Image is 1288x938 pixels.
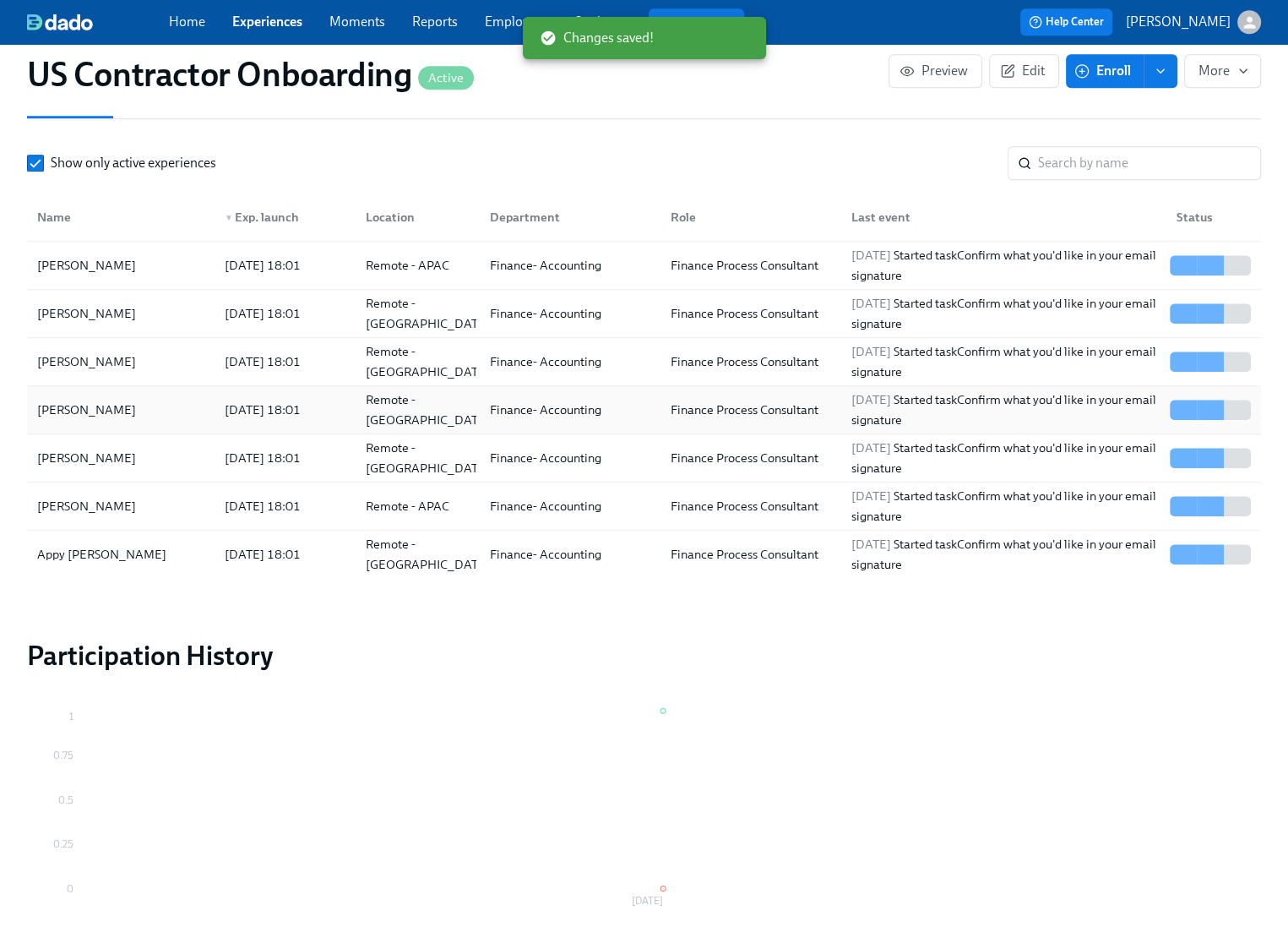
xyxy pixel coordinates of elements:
div: Last event [838,200,1163,234]
button: More [1184,54,1261,88]
span: [DATE] [851,537,891,552]
div: Department [476,200,657,234]
div: [PERSON_NAME][DATE] 18:01Remote - [GEOGRAPHIC_DATA]Finance- AccountingFinance Process Consultant[... [27,338,1261,386]
div: [PERSON_NAME][DATE] 18:01Remote - [GEOGRAPHIC_DATA]Finance- AccountingFinance Process Consultant[... [27,434,1261,483]
div: [DATE] 18:01 [218,255,352,275]
div: Finance Process Consultant [664,544,838,564]
div: Exp. launch [218,207,352,227]
div: Role [664,207,838,227]
div: Last event [845,207,1163,227]
div: Finance- Accounting [483,544,657,564]
div: Started task Confirm what you'd like in your email signature [845,390,1163,430]
div: Remote - [GEOGRAPHIC_DATA] [359,438,497,478]
a: Home [169,14,205,30]
div: Appy [PERSON_NAME][DATE] 18:01Remote - [GEOGRAPHIC_DATA]Finance- AccountingFinance Process Consul... [27,531,1261,578]
div: Finance Process Consultant [664,352,838,372]
div: Remote - [GEOGRAPHIC_DATA] [359,534,497,575]
button: Review us on G2 [649,8,744,35]
div: Remote - [GEOGRAPHIC_DATA] [359,293,497,334]
div: Department [483,207,657,227]
div: Finance- Accounting [483,303,657,324]
button: Enroll [1066,54,1144,88]
span: [DATE] [851,488,891,504]
div: Status [1163,200,1258,234]
div: [DATE] 18:01 [218,496,352,516]
div: Finance Process Consultant [664,448,838,468]
div: [DATE] 18:01 [218,352,352,372]
span: [DATE] [851,296,891,311]
div: Remote - [GEOGRAPHIC_DATA] [359,390,497,430]
div: Finance Process Consultant [664,255,838,275]
div: Finance- Accounting [483,255,657,275]
span: [DATE] [851,248,891,263]
div: Name [30,207,211,227]
div: Started task Confirm what you'd like in your email signature [845,293,1163,334]
span: ▼ [225,214,233,222]
tspan: 1 [69,710,73,722]
div: Started task Confirm what you'd like in your email signature [845,245,1163,286]
div: [DATE] 18:01 [218,544,352,564]
button: Edit [989,54,1059,88]
div: Started task Confirm what you'd like in your email signature [845,438,1163,478]
button: Preview [889,54,982,88]
button: Help Center [1020,8,1112,35]
a: Reports [412,14,458,30]
div: Location [359,207,476,227]
div: Started task Confirm what you'd like in your email signature [845,534,1163,575]
h1: US Contractor Onboarding [27,54,474,95]
div: Role [657,200,838,234]
div: [PERSON_NAME] [30,352,211,372]
span: More [1198,63,1247,79]
span: Enroll [1078,63,1131,79]
div: Started task Confirm what you'd like in your email signature [845,486,1163,526]
div: Name [30,200,211,234]
div: Finance- Accounting [483,352,657,372]
button: enroll [1144,54,1177,88]
div: [DATE] 18:01 [218,400,352,420]
span: [DATE] [851,392,891,407]
tspan: [DATE] [632,895,663,907]
h2: Participation History [27,639,1261,673]
input: Search by name [1038,146,1261,180]
span: Active [418,72,474,85]
span: Preview [903,63,968,79]
div: Finance- Accounting [483,400,657,420]
div: [PERSON_NAME] [30,255,211,275]
div: [PERSON_NAME][DATE] 18:01Remote - [GEOGRAPHIC_DATA]Finance- AccountingFinance Process Consultant[... [27,290,1261,338]
div: [PERSON_NAME] [30,400,143,420]
div: Finance Process Consultant [664,303,838,324]
div: Finance Process Consultant [664,400,838,420]
tspan: 0 [67,882,73,894]
div: [PERSON_NAME][DATE] 18:01Remote - APACFinance- AccountingFinance Process Consultant[DATE] Started... [27,242,1261,290]
div: Location [352,200,476,234]
div: ▼Exp. launch [211,200,352,234]
div: [DATE] 18:01 [218,303,352,324]
div: Remote - APAC [359,255,476,275]
div: Finance- Accounting [483,448,657,468]
tspan: 0.25 [53,838,73,850]
a: Employees [485,14,548,30]
div: [PERSON_NAME] [30,448,211,468]
img: dado [27,14,93,30]
div: [PERSON_NAME] [30,496,211,516]
tspan: 0.75 [53,750,73,761]
button: [PERSON_NAME] [1126,10,1261,34]
div: Finance Process Consultant [664,496,838,516]
div: [PERSON_NAME][DATE] 18:01Remote - [GEOGRAPHIC_DATA]Finance- AccountingFinance Process Consultant[... [27,386,1261,434]
tspan: 0.5 [58,793,73,805]
span: [DATE] [851,344,891,359]
div: [DATE] 18:01 [218,448,352,468]
div: [PERSON_NAME] [30,303,211,324]
a: Moments [329,14,385,30]
div: Finance- Accounting [483,496,657,516]
div: Started task Confirm what you'd like in your email signature [845,341,1163,382]
div: Remote - [GEOGRAPHIC_DATA] [359,341,497,382]
div: Remote - APAC [359,496,476,516]
span: Changes saved! [540,29,654,47]
p: [PERSON_NAME] [1126,13,1231,31]
span: Show only active experiences [51,154,216,172]
div: [PERSON_NAME][DATE] 18:01Remote - APACFinance- AccountingFinance Process Consultant[DATE] Started... [27,483,1261,531]
span: [DATE] [851,440,891,455]
div: Appy [PERSON_NAME] [30,544,211,564]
